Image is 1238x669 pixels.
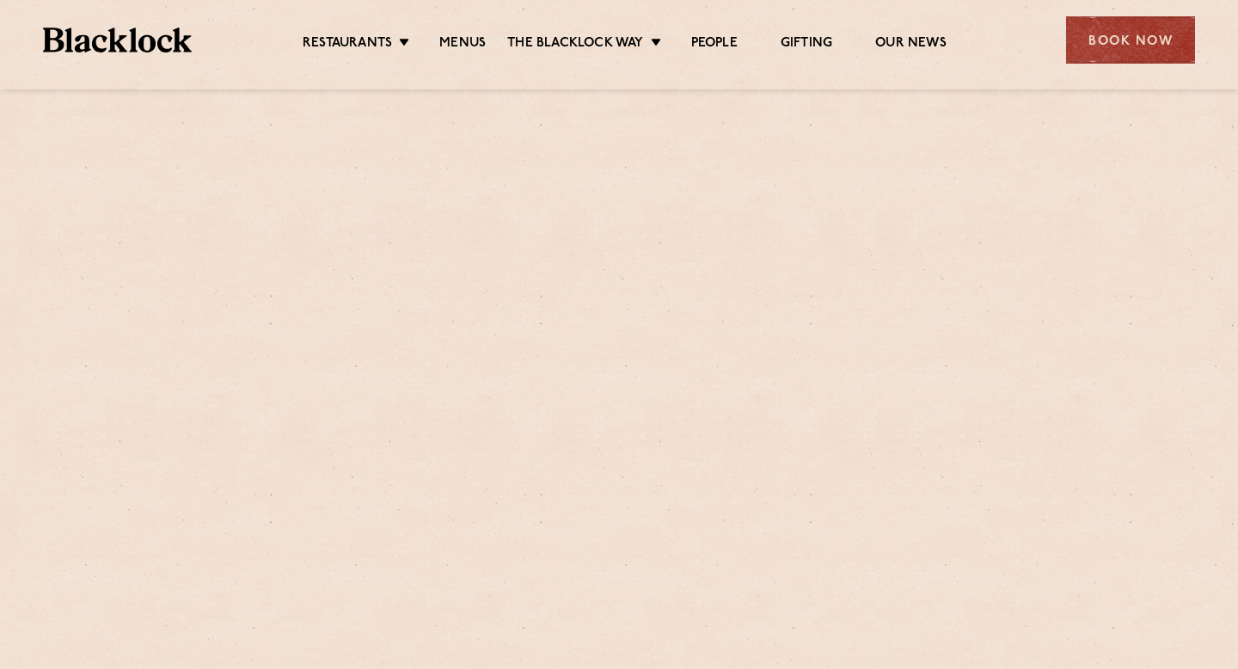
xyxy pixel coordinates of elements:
div: Book Now [1066,16,1195,64]
a: Gifting [781,35,832,54]
a: Restaurants [303,35,392,54]
a: People [691,35,738,54]
a: Menus [439,35,486,54]
img: BL_Textured_Logo-footer-cropped.svg [43,28,192,52]
a: The Blacklock Way [507,35,643,54]
a: Our News [875,35,947,54]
